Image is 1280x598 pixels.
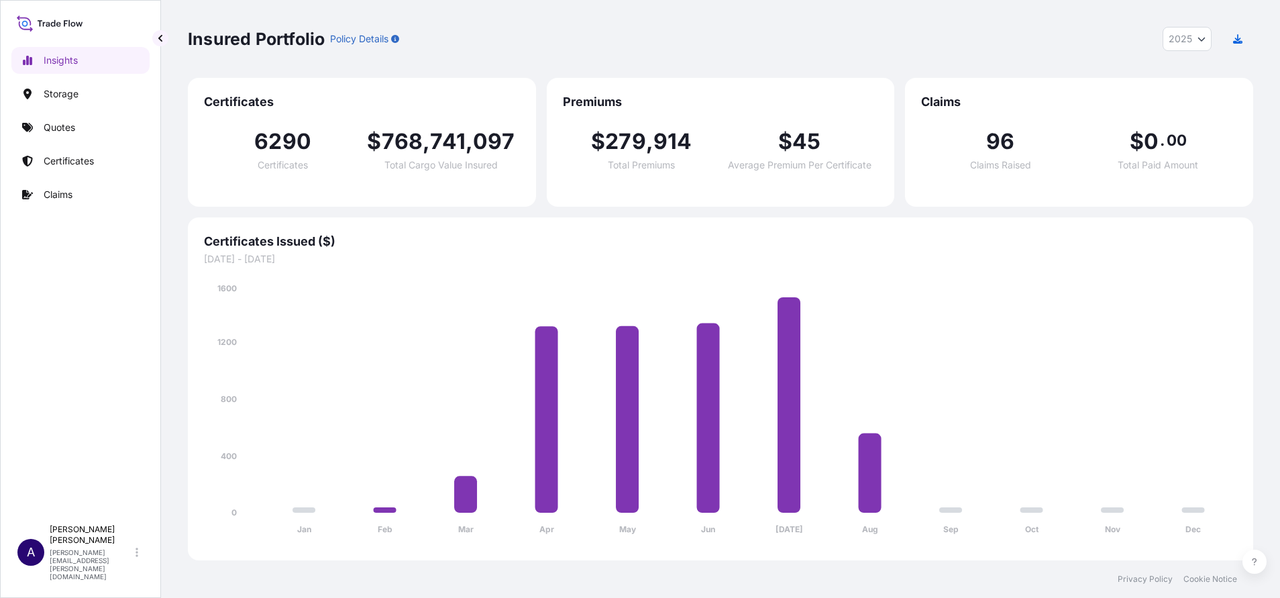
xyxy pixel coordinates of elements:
[1163,27,1212,51] button: Year Selector
[1118,160,1198,170] span: Total Paid Amount
[943,524,959,534] tspan: Sep
[231,507,237,517] tspan: 0
[591,131,605,152] span: $
[27,546,35,559] span: A
[217,337,237,347] tspan: 1200
[382,131,423,152] span: 768
[258,160,308,170] span: Certificates
[1183,574,1237,585] a: Cookie Notice
[44,188,72,201] p: Claims
[1167,135,1187,146] span: 00
[44,154,94,168] p: Certificates
[188,28,325,50] p: Insured Portfolio
[653,131,692,152] span: 914
[646,131,653,152] span: ,
[728,160,871,170] span: Average Premium Per Certificate
[701,524,715,534] tspan: Jun
[608,160,675,170] span: Total Premiums
[50,548,133,581] p: [PERSON_NAME][EMAIL_ADDRESS][PERSON_NAME][DOMAIN_NAME]
[204,234,1237,250] span: Certificates Issued ($)
[217,283,237,293] tspan: 1600
[539,524,554,534] tspan: Apr
[1130,131,1144,152] span: $
[563,94,879,110] span: Premiums
[1025,524,1039,534] tspan: Oct
[204,94,520,110] span: Certificates
[11,81,150,107] a: Storage
[792,131,820,152] span: 45
[221,394,237,404] tspan: 800
[11,47,150,74] a: Insights
[430,131,466,152] span: 741
[367,131,381,152] span: $
[254,131,311,152] span: 6290
[44,87,78,101] p: Storage
[619,524,637,534] tspan: May
[423,131,430,152] span: ,
[11,114,150,141] a: Quotes
[1118,574,1173,585] a: Privacy Policy
[297,524,311,534] tspan: Jan
[921,94,1237,110] span: Claims
[605,131,646,152] span: 279
[473,131,515,152] span: 097
[330,32,388,46] p: Policy Details
[11,148,150,175] a: Certificates
[1160,135,1165,146] span: .
[44,121,75,134] p: Quotes
[11,181,150,208] a: Claims
[776,524,803,534] tspan: [DATE]
[466,131,473,152] span: ,
[221,451,237,461] tspan: 400
[862,524,878,534] tspan: Aug
[1169,32,1192,46] span: 2025
[384,160,498,170] span: Total Cargo Value Insured
[458,524,474,534] tspan: Mar
[778,131,792,152] span: $
[44,54,78,67] p: Insights
[1105,524,1121,534] tspan: Nov
[50,524,133,546] p: [PERSON_NAME] [PERSON_NAME]
[378,524,392,534] tspan: Feb
[970,160,1031,170] span: Claims Raised
[1185,524,1201,534] tspan: Dec
[986,131,1014,152] span: 96
[204,252,1237,266] span: [DATE] - [DATE]
[1144,131,1159,152] span: 0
